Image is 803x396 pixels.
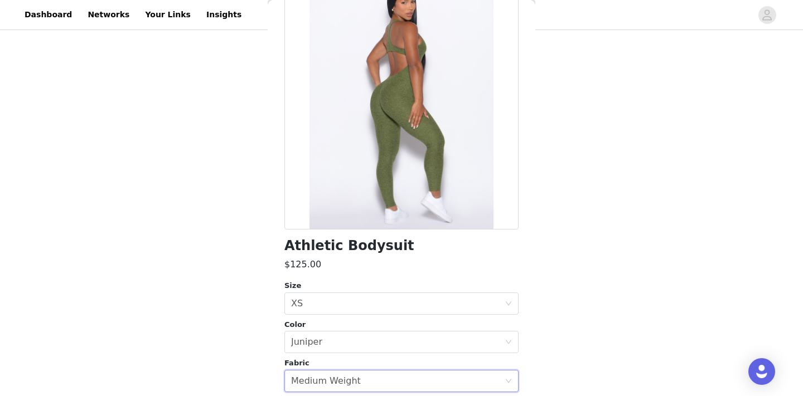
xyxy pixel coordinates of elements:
div: Color [284,319,519,330]
div: avatar [762,6,772,24]
div: Size [284,280,519,291]
div: XS [291,293,303,314]
div: Open Intercom Messenger [748,358,775,385]
h1: Athletic Bodysuit [284,238,414,253]
a: Your Links [138,2,197,27]
h3: $125.00 [284,258,321,271]
div: Fabric [284,358,519,369]
a: Networks [81,2,136,27]
a: Dashboard [18,2,79,27]
div: Juniper [291,331,322,353]
div: Medium Weight [291,370,361,392]
a: Insights [200,2,248,27]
